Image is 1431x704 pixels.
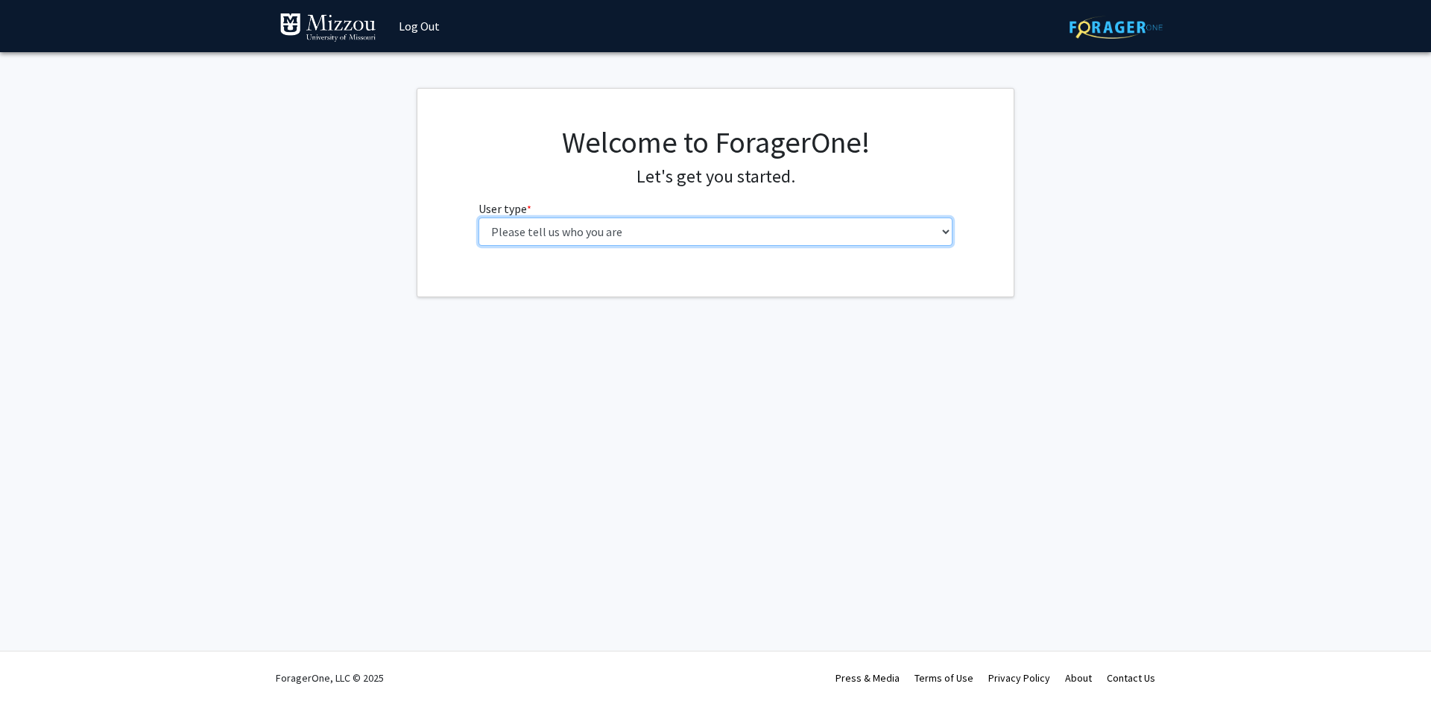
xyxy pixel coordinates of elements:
[835,671,900,685] a: Press & Media
[1070,16,1163,39] img: ForagerOne Logo
[988,671,1050,685] a: Privacy Policy
[1107,671,1155,685] a: Contact Us
[11,637,63,693] iframe: Chat
[478,200,531,218] label: User type
[478,166,953,188] h4: Let's get you started.
[1065,671,1092,685] a: About
[478,124,953,160] h1: Welcome to ForagerOne!
[914,671,973,685] a: Terms of Use
[279,13,376,42] img: University of Missouri Logo
[276,652,384,704] div: ForagerOne, LLC © 2025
